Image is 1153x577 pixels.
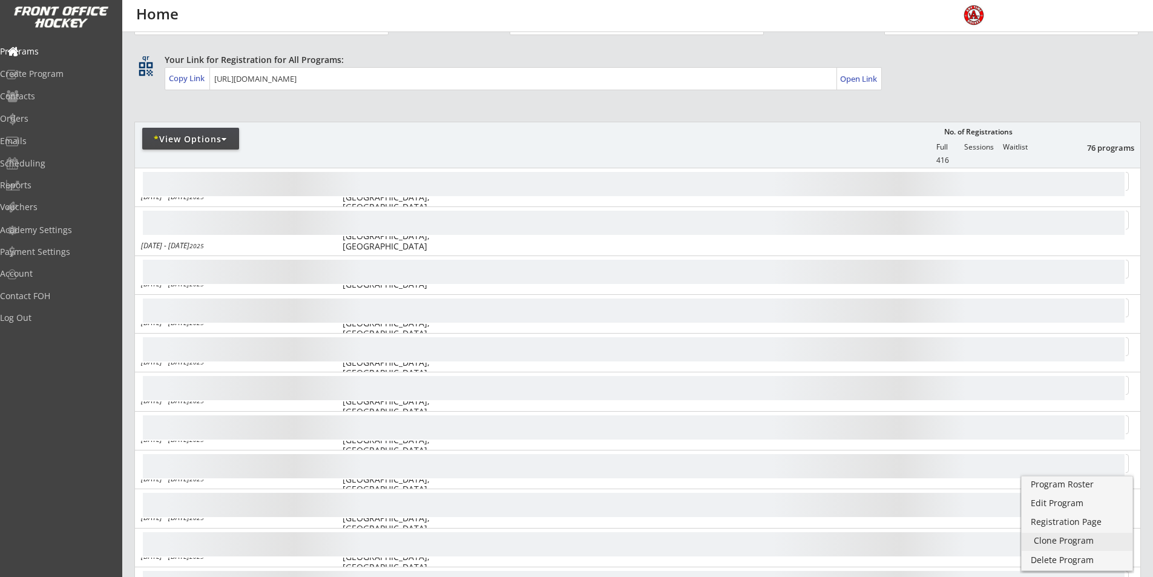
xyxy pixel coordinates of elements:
[343,260,438,290] div: [PERSON_NAME] [GEOGRAPHIC_DATA], [GEOGRAPHIC_DATA]
[343,211,438,251] div: ICELAND ARENA (RINK 4) [GEOGRAPHIC_DATA], [GEOGRAPHIC_DATA]
[141,397,326,404] div: [DATE] - [DATE]
[141,514,326,521] div: [DATE] - [DATE]
[840,74,878,84] div: Open Link
[137,60,155,78] button: qr_code
[141,242,326,249] div: [DATE] - [DATE]
[997,143,1033,151] div: Waitlist
[141,436,326,443] div: [DATE] - [DATE]
[1022,476,1132,495] a: Program Roster
[141,553,326,560] div: [DATE] - [DATE]
[138,54,153,62] div: qr
[961,143,997,151] div: Sessions
[165,54,1103,66] div: Your Link for Registration for All Programs:
[141,475,326,483] div: [DATE] - [DATE]
[840,70,878,87] a: Open Link
[1022,514,1132,532] a: Registration Page
[1031,556,1123,564] div: Delete Program
[189,513,204,522] em: 2025
[189,475,204,483] em: 2025
[941,128,1016,136] div: No. of Registrations
[924,156,961,165] div: 416
[189,193,204,201] em: 2025
[189,358,204,366] em: 2025
[169,73,207,84] div: Copy Link
[924,143,960,151] div: Full
[1034,536,1120,545] div: Clone Program
[1031,518,1123,526] div: Registration Page
[141,358,326,366] div: [DATE] - [DATE]
[1031,499,1123,507] div: Edit Program
[141,280,326,288] div: [DATE] - [DATE]
[1031,480,1123,489] div: Program Roster
[189,242,204,250] em: 2025
[142,133,239,145] div: View Options
[141,319,326,326] div: [DATE] - [DATE]
[1022,495,1132,513] a: Edit Program
[1071,142,1134,153] div: 76 programs
[141,193,326,200] div: [DATE] - [DATE]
